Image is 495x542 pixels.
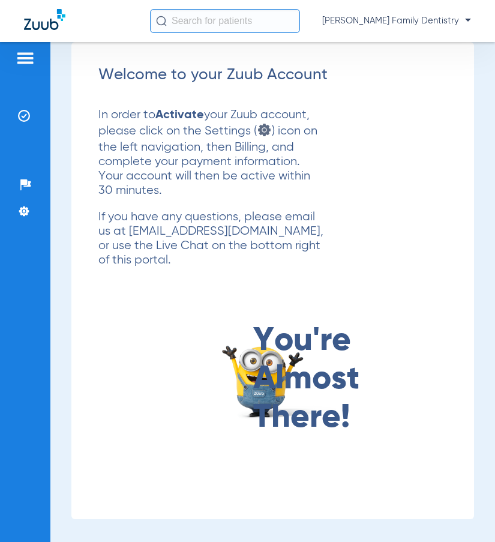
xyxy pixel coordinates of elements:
[98,108,325,198] p: In order to your Zuub account, please click on the Settings ( ) icon on the left navigation, then...
[218,339,340,420] img: almost there image
[150,9,300,33] input: Search for patients
[253,322,447,437] span: You're Almost There!
[257,122,272,137] img: settings icon
[156,16,167,26] img: Search Icon
[98,210,325,268] p: If you have any questions, please email us at [EMAIL_ADDRESS][DOMAIN_NAME], or use the Live Chat ...
[322,15,471,27] span: [PERSON_NAME] Family Dentistry
[98,67,328,83] span: Welcome to your Zuub Account
[24,9,65,30] img: Zuub Logo
[16,51,35,65] img: hamburger-icon
[155,109,204,121] strong: Activate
